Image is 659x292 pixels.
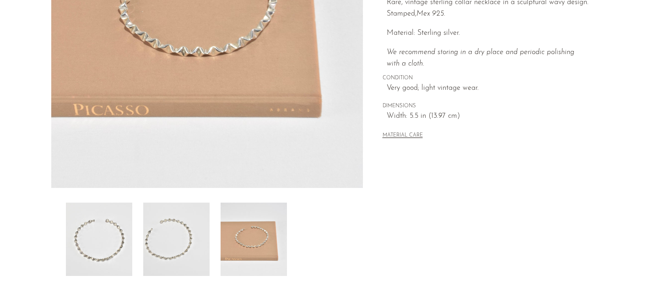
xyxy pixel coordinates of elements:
[387,83,589,94] span: Very good; light vintage wear.
[387,110,589,122] span: Width: 5.5 in (13.97 cm)
[416,10,445,17] em: Mex 925.
[387,49,574,68] i: We recommend storing in a dry place and periodic polishing with a cloth.
[387,28,589,39] p: Material: Sterling silver.
[143,203,210,276] img: Wavy Collar Necklace
[221,203,287,276] img: Wavy Collar Necklace
[383,132,423,139] button: MATERIAL CARE
[383,102,589,110] span: DIMENSIONS
[383,74,589,83] span: CONDITION
[66,203,132,276] img: Wavy Collar Necklace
